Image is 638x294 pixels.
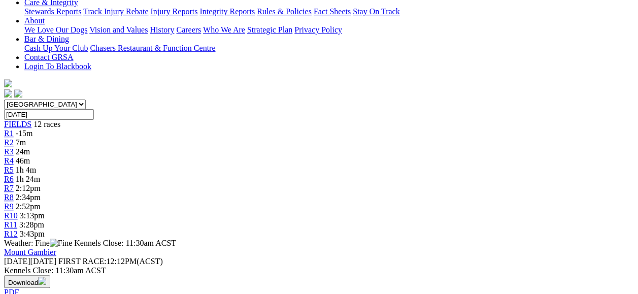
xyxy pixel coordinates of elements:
[4,220,17,229] a: R11
[20,211,45,220] span: 3:13pm
[4,79,12,87] img: logo-grsa-white.png
[4,166,14,174] a: R5
[90,44,215,52] a: Chasers Restaurant & Function Centre
[4,109,94,120] input: Select date
[203,25,245,34] a: Who We Are
[4,193,14,202] a: R8
[16,147,30,156] span: 24m
[4,89,12,97] img: facebook.svg
[33,120,60,128] span: 12 races
[199,7,255,16] a: Integrity Reports
[24,53,73,61] a: Contact GRSA
[16,138,26,147] span: 7m
[294,25,342,34] a: Privacy Policy
[4,184,14,192] a: R7
[4,175,14,183] a: R6
[74,239,176,247] span: Kennels Close: 11:30am ACST
[4,257,56,266] span: [DATE]
[16,202,41,211] span: 2:52pm
[257,7,312,16] a: Rules & Policies
[16,129,33,138] span: -15m
[24,25,634,35] div: About
[24,16,45,25] a: About
[58,257,163,266] span: 12:12PM(ACST)
[24,44,634,53] div: Bar & Dining
[314,7,351,16] a: Fact Sheets
[4,156,14,165] a: R4
[24,25,87,34] a: We Love Our Dogs
[14,89,22,97] img: twitter.svg
[58,257,106,266] span: FIRST RACE:
[24,62,91,71] a: Login To Blackbook
[24,35,69,43] a: Bar & Dining
[150,25,174,34] a: History
[247,25,292,34] a: Strategic Plan
[4,275,50,288] button: Download
[4,120,31,128] a: FIELDS
[16,175,40,183] span: 1h 24m
[4,248,56,256] a: Mount Gambier
[16,193,41,202] span: 2:34pm
[19,220,44,229] span: 3:28pm
[4,230,18,238] a: R12
[176,25,201,34] a: Careers
[24,7,634,16] div: Care & Integrity
[20,230,45,238] span: 3:43pm
[4,202,14,211] a: R9
[353,7,399,16] a: Stay On Track
[4,129,14,138] a: R1
[4,239,74,247] span: Weather: Fine
[4,257,30,266] span: [DATE]
[4,266,634,275] div: Kennels Close: 11:30am ACST
[24,44,88,52] a: Cash Up Your Club
[16,184,41,192] span: 2:12pm
[83,7,148,16] a: Track Injury Rebate
[38,277,46,285] img: download.svg
[150,7,197,16] a: Injury Reports
[24,7,81,16] a: Stewards Reports
[4,138,14,147] a: R2
[89,25,148,34] a: Vision and Values
[50,239,72,248] img: Fine
[4,147,14,156] a: R3
[16,156,30,165] span: 46m
[4,211,18,220] a: R10
[16,166,36,174] span: 1h 4m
